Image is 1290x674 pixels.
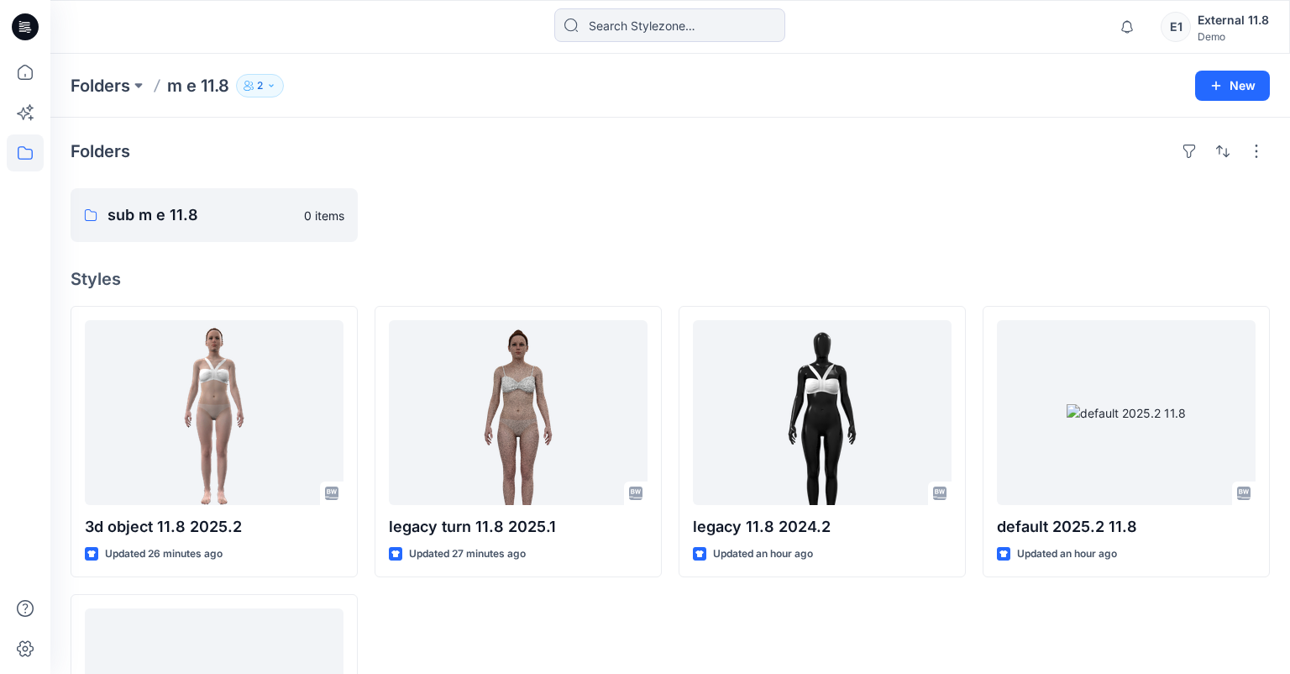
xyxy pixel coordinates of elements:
[1195,71,1270,101] button: New
[71,141,130,161] h4: Folders
[1161,12,1191,42] div: E1
[107,203,294,227] p: sub m e 11.8
[713,545,813,563] p: Updated an hour ago
[71,188,358,242] a: sub m e 11.80 items
[693,515,952,539] p: legacy 11.8 2024.2
[1017,545,1117,563] p: Updated an hour ago
[693,320,952,505] a: legacy 11.8 2024.2
[167,74,229,97] p: m e 11.8
[105,545,223,563] p: Updated 26 minutes ago
[997,320,1256,505] a: default 2025.2 11.8
[257,76,263,95] p: 2
[71,74,130,97] a: Folders
[1198,30,1269,43] div: Demo
[236,74,284,97] button: 2
[389,320,648,505] a: legacy turn 11.8 2025.1
[997,515,1256,539] p: default 2025.2 11.8
[389,515,648,539] p: legacy turn 11.8 2025.1
[304,207,344,224] p: 0 items
[71,269,1270,289] h4: Styles
[554,8,785,42] input: Search Stylezone…
[85,320,343,505] a: 3d object 11.8 2025.2
[1198,10,1269,30] div: External 11.8
[85,515,343,539] p: 3d object 11.8 2025.2
[409,545,526,563] p: Updated 27 minutes ago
